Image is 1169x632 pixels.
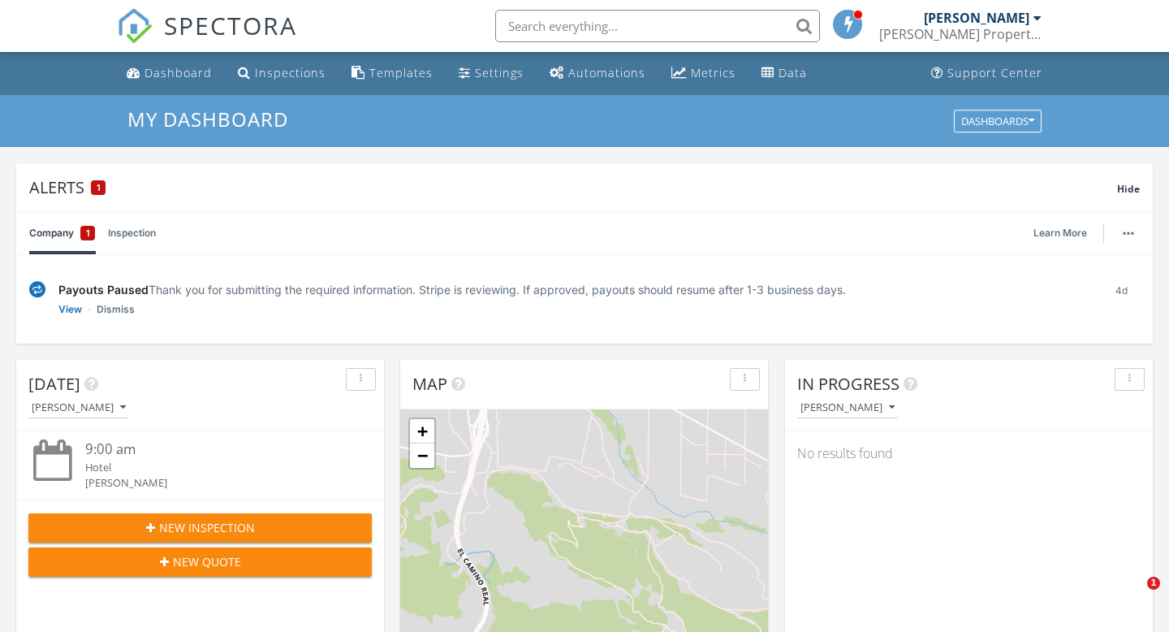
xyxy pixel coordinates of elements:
[58,301,82,318] a: View
[255,65,326,80] div: Inspections
[954,110,1042,132] button: Dashboards
[117,22,297,56] a: SPECTORA
[410,444,434,468] a: Zoom out
[29,176,1117,198] div: Alerts
[879,26,1042,42] div: Eaton Property Inspections
[29,281,45,298] img: under-review-2fe708636b114a7f4b8d.svg
[369,65,433,80] div: Templates
[145,65,212,80] div: Dashboard
[665,58,742,89] a: Metrics
[345,58,439,89] a: Templates
[797,373,899,395] span: In Progress
[961,115,1034,127] div: Dashboards
[85,475,343,491] div: [PERSON_NAME]
[779,65,807,80] div: Data
[1117,182,1140,196] span: Hide
[1123,232,1134,235] img: ellipsis-632cfdd7c38ec3a7d453.svg
[475,65,524,80] div: Settings
[410,419,434,444] a: Zoom in
[28,513,372,543] button: New Inspection
[108,212,156,254] a: Inspection
[1147,577,1160,590] span: 1
[1033,225,1097,241] a: Learn More
[412,373,447,395] span: Map
[755,58,813,89] a: Data
[800,402,895,413] div: [PERSON_NAME]
[495,10,820,42] input: Search everything...
[231,58,332,89] a: Inspections
[97,301,135,318] a: Dismiss
[159,519,255,536] span: New Inspection
[691,65,735,80] div: Metrics
[58,283,149,297] span: Payouts Paused
[58,281,1090,298] div: Thank you for submitting the required information. Stripe is reviewing. If approved, payouts shou...
[164,8,297,42] span: SPECTORA
[32,402,126,413] div: [PERSON_NAME]
[452,58,530,89] a: Settings
[29,212,95,254] a: Company
[173,553,241,570] span: New Quote
[568,65,645,80] div: Automations
[925,58,1049,89] a: Support Center
[97,182,101,193] span: 1
[797,397,898,419] button: [PERSON_NAME]
[86,225,90,241] span: 1
[785,431,1153,475] div: No results found
[543,58,652,89] a: Automations (Basic)
[28,397,129,419] button: [PERSON_NAME]
[1114,577,1153,616] iframe: Intercom live chat
[28,548,372,577] button: New Quote
[947,65,1042,80] div: Support Center
[85,439,343,460] div: 9:00 am
[120,58,218,89] a: Dashboard
[85,460,343,475] div: Hotel
[117,8,153,44] img: The Best Home Inspection Software - Spectora
[924,10,1029,26] div: [PERSON_NAME]
[127,106,288,132] span: My Dashboard
[1103,281,1140,318] div: 4d
[28,373,80,395] span: [DATE]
